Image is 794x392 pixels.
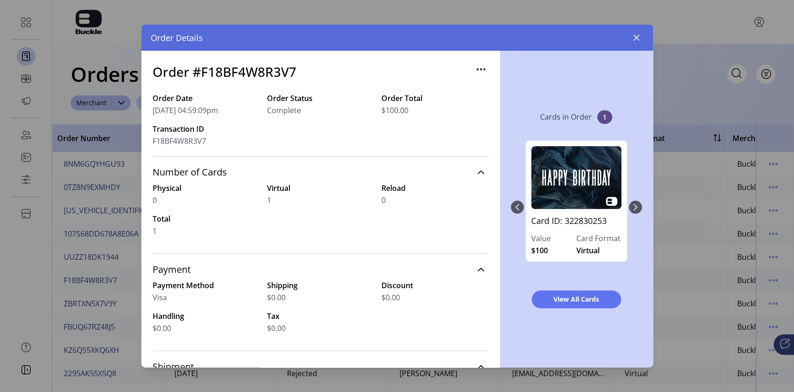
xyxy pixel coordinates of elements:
[267,182,374,194] label: Virtual
[153,357,488,377] a: Shipment
[153,280,260,291] label: Payment Method
[381,182,488,194] label: Reload
[381,280,488,291] label: Discount
[153,265,191,274] span: Payment
[153,135,206,147] span: F18BF4W8R3V7
[153,259,488,280] a: Payment
[153,213,260,224] label: Total
[532,291,621,308] button: View All Cards
[153,323,171,334] span: $0.00
[597,110,612,124] span: 1
[267,105,301,116] span: Complete
[531,215,621,233] a: Card ID: 322830253
[576,245,600,256] span: Virtual
[153,311,260,322] label: Handling
[531,245,548,256] span: $100
[153,280,488,345] div: Payment
[151,32,203,44] span: Order Details
[267,195,271,206] span: 1
[576,233,621,244] label: Card Format
[153,225,157,237] span: 1
[381,195,386,206] span: 0
[267,323,286,334] span: $0.00
[267,280,374,291] label: Shipping
[381,292,400,303] span: $0.00
[153,195,157,206] span: 0
[153,123,260,135] label: Transaction ID
[153,93,260,104] label: Order Date
[153,62,296,81] h3: Order #F18BF4W8R3V7
[153,182,260,194] label: Physical
[153,162,488,182] a: Number of Cards
[381,105,408,116] span: $100.00
[267,93,374,104] label: Order Status
[153,292,167,303] span: Visa
[531,146,621,209] img: 322830253
[153,168,227,177] span: Number of Cards
[267,311,374,322] label: Tax
[544,294,609,304] span: View All Cards
[524,131,629,283] div: 0
[381,93,488,104] label: Order Total
[153,105,218,116] span: [DATE] 04:59:09pm
[153,362,194,372] span: Shipment
[540,111,592,122] p: Cards in Order
[267,292,286,303] span: $0.00
[531,233,576,244] label: Value
[153,182,488,248] div: Number of Cards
